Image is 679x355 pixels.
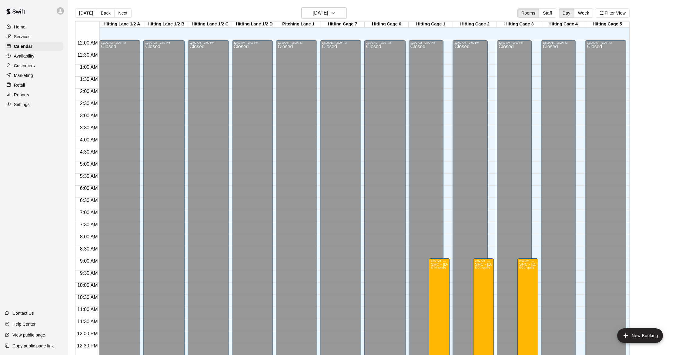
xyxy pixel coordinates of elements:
[14,92,29,98] p: Reports
[14,63,35,69] p: Customers
[5,81,63,90] a: Retail
[5,61,63,70] a: Customers
[574,8,593,18] button: Week
[596,8,630,18] button: Filter View
[320,22,365,27] div: Hitting Cage 7
[76,40,99,45] span: 12:00 AM
[79,210,99,215] span: 7:00 AM
[543,41,574,44] div: 12:00 AM – 2:00 PM
[14,53,35,59] p: Availability
[5,90,63,99] a: Reports
[79,149,99,154] span: 4:30 AM
[12,310,34,316] p: Contact Us
[366,41,404,44] div: 12:00 AM – 2:00 PM
[79,65,99,70] span: 1:00 AM
[12,321,35,327] p: Help Center
[75,8,97,18] button: [DATE]
[79,174,99,179] span: 5:30 AM
[79,101,99,106] span: 2:30 AM
[97,8,115,18] button: Back
[5,100,63,109] a: Settings
[14,82,25,88] p: Retail
[14,43,32,49] p: Calendar
[79,137,99,142] span: 4:00 AM
[365,22,409,27] div: Hitting Cage 6
[79,234,99,239] span: 8:00 AM
[5,32,63,41] a: Services
[475,259,492,262] div: 9:00 AM – 2:00 PM
[541,22,585,27] div: Hitting Cage 4
[497,22,541,27] div: Hitting Cage 3
[409,22,453,27] div: Hitting Cage 1
[79,258,99,264] span: 9:00 AM
[539,8,556,18] button: Staff
[12,343,54,349] p: Copy public page link
[79,125,99,130] span: 3:30 AM
[234,41,271,44] div: 12:00 AM – 2:00 PM
[145,41,183,44] div: 12:00 AM – 2:00 PM
[5,51,63,61] a: Availability
[76,283,99,288] span: 10:00 AM
[278,41,315,44] div: 12:00 AM – 2:00 PM
[79,186,99,191] span: 6:00 AM
[519,266,534,270] span: 5/20 spots filled
[410,41,442,44] div: 12:00 AM – 2:00 PM
[75,331,99,336] span: 12:00 PM
[517,8,539,18] button: Rooms
[499,41,530,44] div: 12:00 AM – 2:00 PM
[301,7,347,19] button: [DATE]
[5,22,63,32] a: Home
[519,259,536,262] div: 9:00 AM – 2:00 PM
[232,22,276,27] div: Hitting Lane 1/2 D
[617,328,663,343] button: add
[431,259,448,262] div: 9:00 AM – 2:00 PM
[475,266,490,270] span: 5/20 spots filled
[79,246,99,251] span: 8:30 AM
[322,41,360,44] div: 12:00 AM – 2:00 PM
[100,22,144,27] div: Hitting Lane 1/2 A
[313,9,328,17] h6: [DATE]
[76,52,99,58] span: 12:30 AM
[79,113,99,118] span: 3:00 AM
[559,8,574,18] button: Day
[101,41,139,44] div: 12:00 AM – 2:00 PM
[79,161,99,167] span: 5:00 AM
[76,307,99,312] span: 11:00 AM
[14,34,31,40] p: Services
[14,72,33,78] p: Marketing
[79,270,99,276] span: 9:30 AM
[188,22,232,27] div: Hitting Lane 1/2 C
[276,22,320,27] div: Pitching Lane 1
[454,41,486,44] div: 12:00 AM – 2:00 PM
[75,343,99,348] span: 12:30 PM
[5,42,63,51] a: Calendar
[79,222,99,227] span: 7:30 AM
[114,8,131,18] button: Next
[453,22,497,27] div: Hitting Cage 2
[587,41,624,44] div: 12:00 AM – 2:00 PM
[5,71,63,80] a: Marketing
[76,295,99,300] span: 10:30 AM
[76,319,99,324] span: 11:30 AM
[79,77,99,82] span: 1:30 AM
[79,89,99,94] span: 2:00 AM
[585,22,630,27] div: Hitting Cage 5
[431,266,446,270] span: 5/20 spots filled
[144,22,188,27] div: Hitting Lane 1/2 B
[14,101,30,108] p: Settings
[189,41,227,44] div: 12:00 AM – 2:00 PM
[14,24,25,30] p: Home
[12,332,45,338] p: View public page
[79,198,99,203] span: 6:30 AM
